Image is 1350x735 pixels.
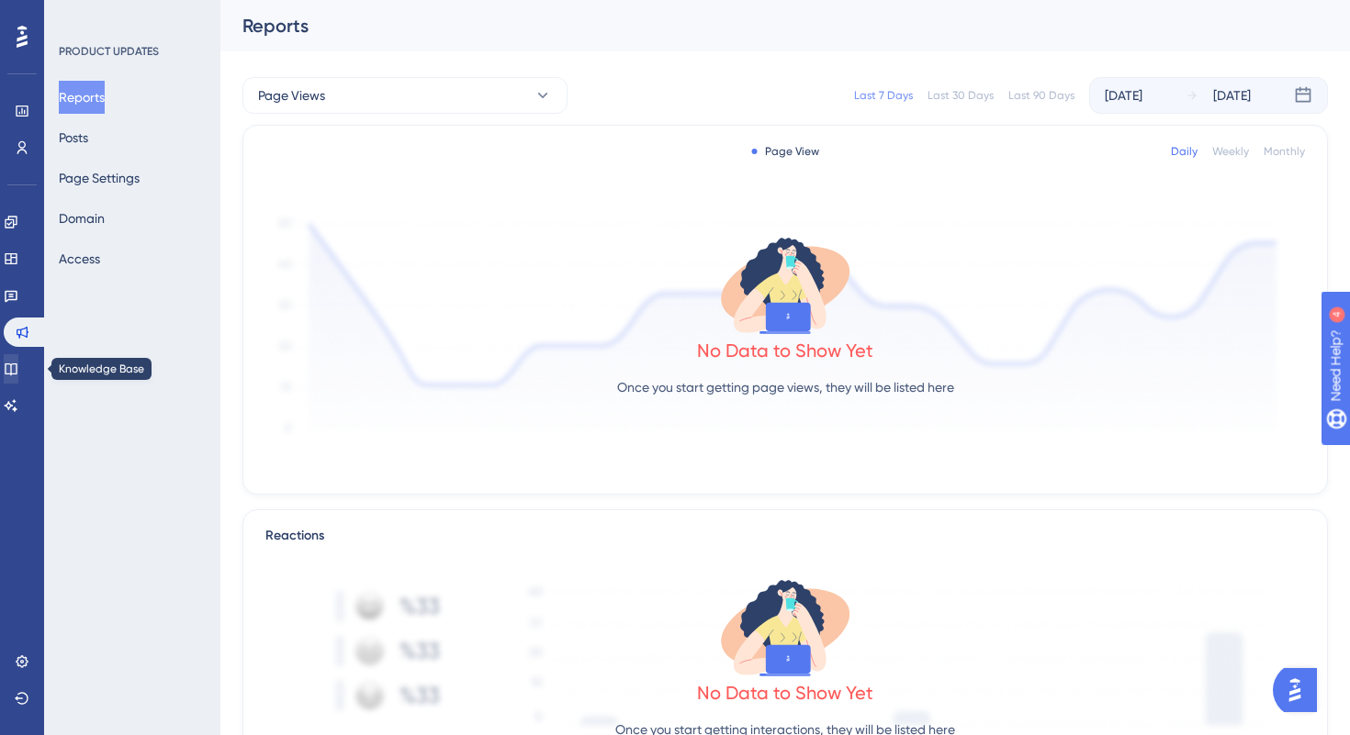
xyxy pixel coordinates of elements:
[697,680,873,706] div: No Data to Show Yet
[1105,84,1142,106] div: [DATE]
[617,376,954,398] p: Once you start getting page views, they will be listed here
[854,88,913,103] div: Last 7 Days
[59,44,159,59] div: PRODUCT UPDATES
[1212,144,1249,159] div: Weekly
[258,84,325,106] span: Page Views
[59,121,88,154] button: Posts
[1264,144,1305,159] div: Monthly
[928,88,994,103] div: Last 30 Days
[1273,663,1328,718] iframe: UserGuiding AI Assistant Launcher
[59,242,100,275] button: Access
[265,525,1305,547] div: Reactions
[242,77,568,114] button: Page Views
[697,338,873,363] div: No Data to Show Yet
[752,144,819,159] div: Page View
[1213,84,1251,106] div: [DATE]
[1008,88,1074,103] div: Last 90 Days
[59,202,105,235] button: Domain
[43,5,115,27] span: Need Help?
[1171,144,1198,159] div: Daily
[59,81,105,114] button: Reports
[242,13,1282,39] div: Reports
[59,161,140,195] button: Page Settings
[128,9,133,24] div: 4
